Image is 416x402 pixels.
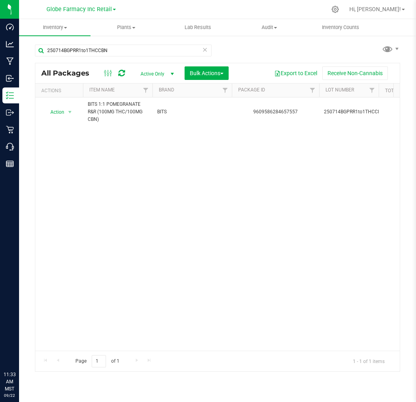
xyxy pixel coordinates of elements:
span: Action [43,107,65,118]
inline-svg: Analytics [6,40,14,48]
span: Page of 1 [69,355,126,367]
span: All Packages [41,69,97,78]
a: Plants [91,19,162,36]
inline-svg: Retail [6,126,14,134]
a: Lab Results [162,19,233,36]
a: Item Name [89,87,115,93]
inline-svg: Inbound [6,74,14,82]
a: Inventory Counts [305,19,376,36]
a: Filter [219,84,232,97]
input: 1 [92,355,106,367]
span: 1 - 1 of 1 items [347,355,391,367]
span: Lab Results [174,24,222,31]
a: Package ID [238,87,265,93]
inline-svg: Reports [6,160,14,168]
a: Filter [366,84,379,97]
span: Clear [202,45,208,55]
p: 09/22 [4,392,15,398]
inline-svg: Manufacturing [6,57,14,65]
p: 11:33 AM MST [4,371,15,392]
span: Inventory Counts [311,24,370,31]
button: Bulk Actions [185,66,229,80]
a: Total THC% [385,88,414,93]
div: Actions [41,88,80,93]
span: Hi, [PERSON_NAME]! [349,6,401,12]
span: Bulk Actions [190,70,223,76]
span: Audit [234,24,304,31]
a: Inventory [19,19,91,36]
inline-svg: Dashboard [6,23,14,31]
div: Manage settings [330,6,340,13]
span: Inventory [19,24,91,31]
div: 9609586284657557 [231,108,320,116]
inline-svg: Outbound [6,109,14,117]
span: BITS 1:1 POMEGRANATE R&R (100MG THC/100MG CBN) [88,101,148,124]
a: Filter [306,84,319,97]
button: Receive Non-Cannabis [322,66,388,80]
span: BITS [157,108,227,116]
button: Export to Excel [269,66,322,80]
a: Audit [233,19,305,36]
a: Lot Number [325,87,354,93]
a: Brand [159,87,174,93]
inline-svg: Call Center [6,143,14,151]
span: 250714BGPRR1to1THCCBN [324,108,384,116]
input: Search Package ID, Item Name, SKU, Lot or Part Number... [35,45,212,56]
a: Filter [139,84,152,97]
span: Plants [91,24,162,31]
iframe: Resource center [8,338,32,362]
span: Globe Farmacy Inc Retail [46,6,112,13]
inline-svg: Inventory [6,91,14,99]
span: select [65,107,75,118]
